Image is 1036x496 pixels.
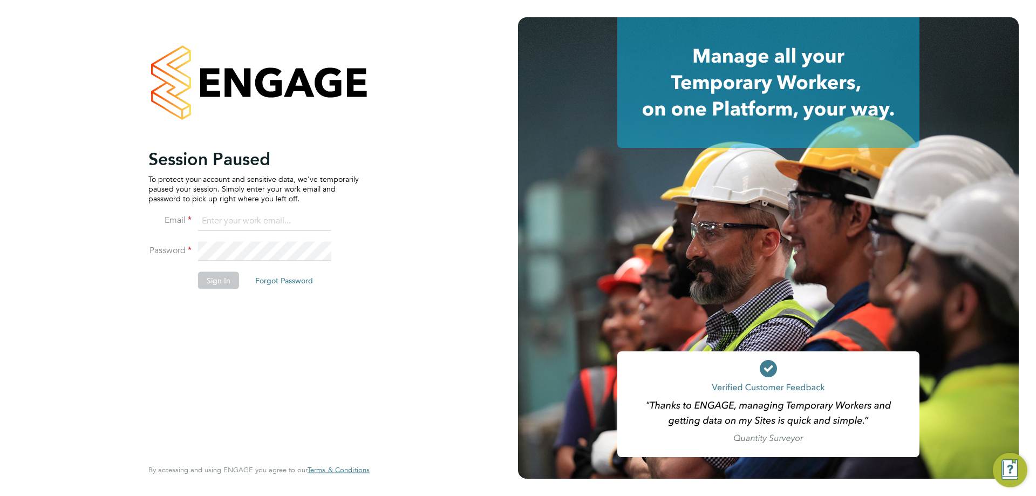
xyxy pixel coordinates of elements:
a: Terms & Conditions [308,466,370,474]
p: To protect your account and sensitive data, we've temporarily paused your session. Simply enter y... [148,174,359,203]
button: Engage Resource Center [993,453,1027,487]
input: Enter your work email... [198,212,331,231]
button: Forgot Password [247,271,322,289]
label: Email [148,214,192,226]
span: By accessing and using ENGAGE you agree to our [148,465,370,474]
label: Password [148,244,192,256]
button: Sign In [198,271,239,289]
h2: Session Paused [148,148,359,169]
